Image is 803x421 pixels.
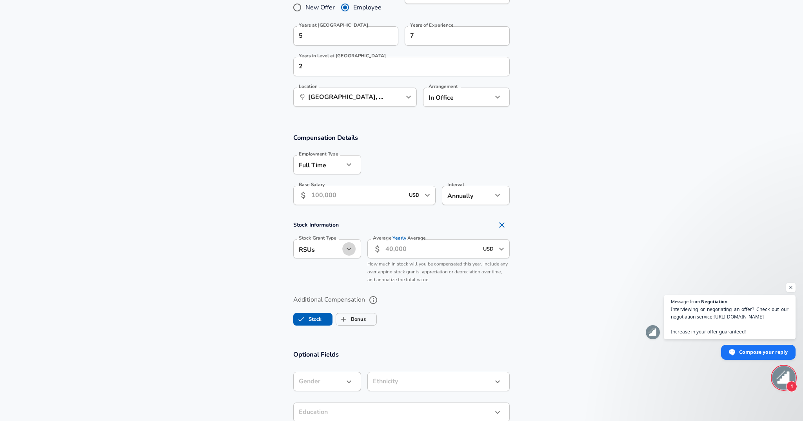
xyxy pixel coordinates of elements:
button: Remove Section [494,217,510,233]
div: Full Time [293,155,344,174]
label: Additional Compensation [293,293,510,307]
label: Bonus [336,312,366,327]
label: Employment Type [299,152,338,156]
label: Location [299,84,317,89]
h3: Compensation Details [293,133,510,142]
span: Negotiation [701,299,727,304]
input: 7 [405,26,492,46]
h3: Optional Fields [293,350,510,359]
label: Years of Experience [410,23,453,27]
span: How much in stock will you be compensated this year. Include any overlapping stock grants, apprec... [367,261,508,283]
label: Average Average [373,236,426,240]
div: RSUs [293,239,344,258]
input: 100,000 [311,186,404,205]
input: 1 [293,57,492,76]
label: Arrangement [429,84,458,89]
label: Stock Grant Type [299,236,336,240]
span: New Offer [305,3,335,12]
div: Open chat [772,366,796,390]
span: Stock [294,312,309,327]
span: Compose your reply [739,345,788,359]
span: Message from [671,299,700,304]
span: Employee [353,3,382,12]
label: Interval [447,182,464,187]
button: Open [403,92,414,103]
label: Years in Level at [GEOGRAPHIC_DATA] [299,53,386,58]
input: 40,000 [385,239,478,258]
input: USD [481,243,496,255]
button: Open [496,243,507,254]
label: Stock [294,312,322,327]
div: Annually [442,186,492,205]
label: Years at [GEOGRAPHIC_DATA] [299,23,368,27]
button: Open [422,190,433,201]
span: Bonus [336,312,351,327]
button: help [367,293,380,307]
span: Interviewing or negotiating an offer? Check out our negotiation service: Increase in your offer g... [671,306,788,335]
span: Yearly [393,235,407,242]
label: Base Salary [299,182,325,187]
input: USD [407,189,422,201]
h4: Stock Information [293,217,510,233]
div: In Office [423,88,481,107]
button: BonusBonus [336,313,377,326]
span: 1 [786,381,797,392]
input: 0 [293,26,381,46]
button: StockStock [293,313,332,326]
